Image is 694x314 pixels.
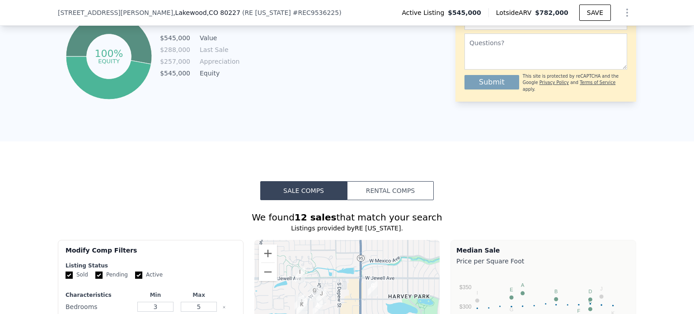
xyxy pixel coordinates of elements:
text: B [554,289,558,294]
span: # REC9536225 [293,9,339,16]
div: Median Sale [456,246,630,255]
label: Pending [95,271,128,279]
td: Appreciation [198,56,239,66]
text: F [577,308,581,314]
span: [STREET_ADDRESS][PERSON_NAME] [58,8,173,17]
div: We found that match your search [58,211,636,224]
td: $288,000 [159,45,191,55]
text: G [510,307,514,312]
div: Listings provided by RE [US_STATE] . [58,224,636,233]
div: 6131 W Pacific Cir [291,264,309,286]
div: 2090 S Gray Dr [313,286,330,308]
td: $545,000 [159,33,191,43]
div: Bedrooms [66,300,132,313]
strong: 12 sales [295,212,337,223]
button: Show Options [618,4,636,22]
button: Zoom out [259,263,277,281]
a: Terms of Service [580,80,615,85]
input: Pending [95,272,103,279]
button: Submit [464,75,519,89]
text: $300 [460,304,472,310]
text: A [521,282,525,288]
tspan: equity [98,57,120,64]
div: ( ) [242,8,342,17]
div: 2076 S Yates St [364,277,381,300]
label: Active [135,271,163,279]
a: Privacy Policy [539,80,569,85]
span: Lotside ARV [496,8,535,17]
label: Sold [66,271,88,279]
input: Sold [66,272,73,279]
span: $545,000 [448,8,481,17]
button: Clear [222,305,226,309]
button: Sale Comps [260,181,347,200]
text: D [588,289,592,294]
td: Equity [198,68,239,78]
text: C [588,299,592,304]
text: $350 [460,284,472,291]
div: Modify Comp Filters [66,246,236,262]
td: $545,000 [159,68,191,78]
div: Max [179,291,219,299]
text: E [510,287,513,292]
span: RE [US_STATE] [244,9,291,16]
span: Active Listing [402,8,448,17]
input: Active [135,272,142,279]
td: $257,000 [159,56,191,66]
button: SAVE [579,5,611,21]
div: Price per Square Foot [456,255,630,267]
div: Listing Status [66,262,236,269]
span: $782,000 [535,9,568,16]
td: Last Sale [198,45,239,55]
text: J [600,286,603,291]
div: 6073 W Adriatic Pl [291,291,308,314]
div: 2055 S Gray Dr [306,282,323,305]
div: Min [136,291,175,299]
button: Rental Comps [347,181,434,200]
div: Characteristics [66,291,132,299]
button: Zoom in [259,244,277,262]
span: , CO 80227 [207,9,240,16]
span: , Lakewood [173,8,240,17]
td: Value [198,33,239,43]
tspan: 100% [94,48,123,59]
text: I [477,290,478,295]
div: This site is protected by reCAPTCHA and the Google and apply. [523,73,627,93]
